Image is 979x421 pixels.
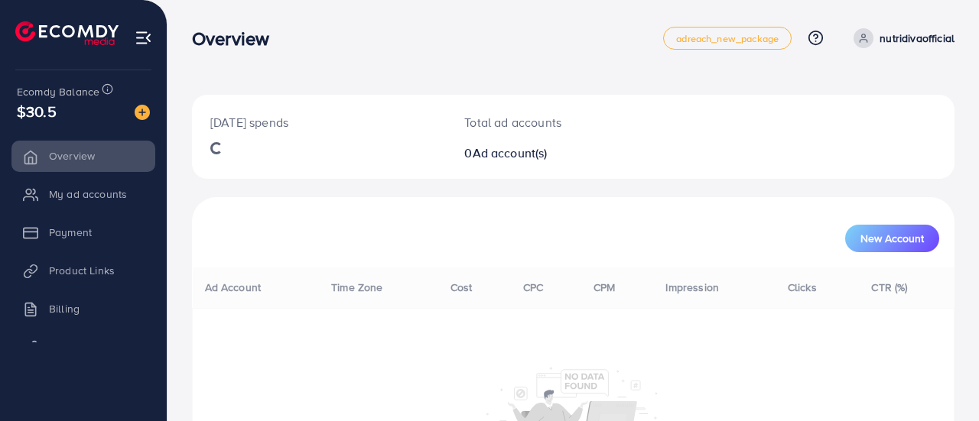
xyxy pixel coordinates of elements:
a: adreach_new_package [663,27,792,50]
img: menu [135,29,152,47]
span: adreach_new_package [676,34,779,44]
p: nutridivaofficial [880,29,955,47]
span: Ecomdy Balance [17,84,99,99]
button: New Account [845,225,939,252]
p: Total ad accounts [464,113,618,131]
span: $30.5 [17,100,57,122]
h3: Overview [192,28,281,50]
img: logo [15,21,119,45]
span: New Account [860,233,924,244]
span: Ad account(s) [473,144,548,161]
p: [DATE] spends [210,113,428,131]
a: nutridivaofficial [847,28,955,48]
img: image [135,105,150,120]
h2: 0 [464,146,618,160]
